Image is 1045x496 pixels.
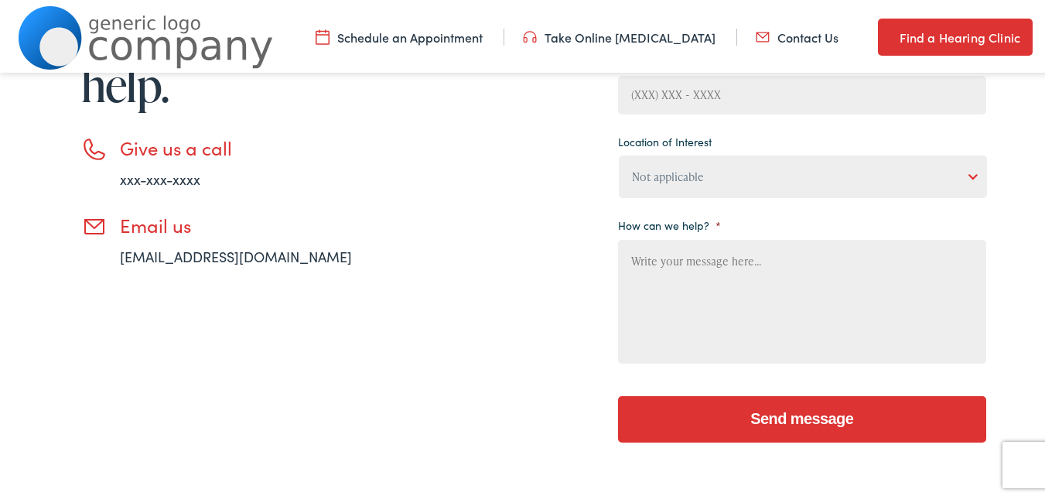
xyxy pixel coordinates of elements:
[618,132,712,145] label: Location of Interest
[120,134,398,156] h3: Give us a call
[618,73,986,111] input: (XXX) XXX - XXXX
[878,25,892,43] img: utility icon
[120,211,398,234] h3: Email us
[523,26,715,43] a: Take Online [MEDICAL_DATA]
[120,166,200,186] a: xxx-xxx-xxxx
[120,244,352,263] a: [EMAIL_ADDRESS][DOMAIN_NAME]
[618,393,986,440] input: Send message
[523,26,537,43] img: utility icon
[316,26,330,43] img: utility icon
[316,26,483,43] a: Schedule an Appointment
[618,215,721,229] label: How can we help?
[878,15,1033,53] a: Find a Hearing Clinic
[756,26,838,43] a: Contact Us
[756,26,770,43] img: utility icon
